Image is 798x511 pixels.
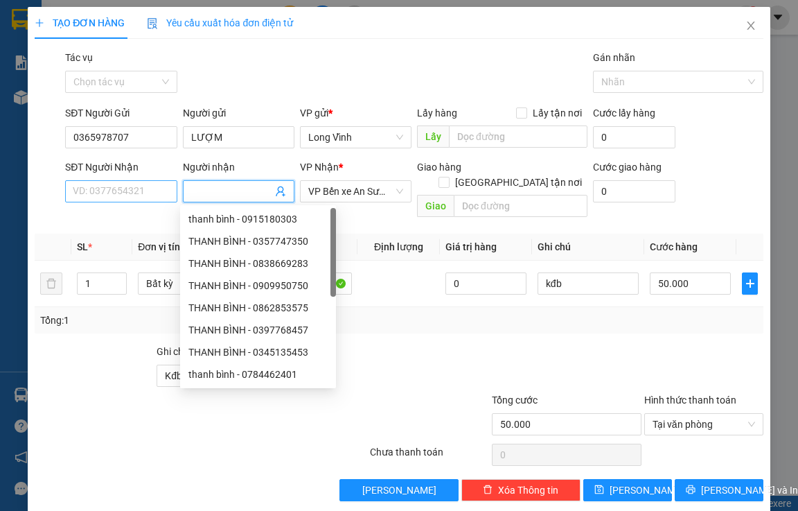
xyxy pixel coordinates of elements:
[593,162,662,173] label: Cước giao hàng
[188,300,328,315] div: THANH BÌNH - 0862853575
[417,195,454,217] span: Giao
[147,17,293,28] span: Yêu cầu xuất hóa đơn điện tử
[4,101,85,109] span: In ngày:
[498,483,558,498] span: Xóa Thông tin
[183,159,294,175] div: Người nhận
[180,208,336,230] div: thanh bình - 0915180303
[65,105,177,121] div: SĐT Người Gửi
[109,42,190,59] span: 01 Võ Văn Truyện, KP.1, Phường 2
[109,8,190,19] strong: ĐỒNG PHƯỚC
[5,8,66,69] img: logo
[180,319,336,341] div: THANH BÌNH - 0397768457
[362,483,436,498] span: [PERSON_NAME]
[4,89,144,98] span: [PERSON_NAME]:
[653,414,755,435] span: Tại văn phòng
[686,485,695,496] span: printer
[339,479,459,501] button: [PERSON_NAME]
[188,211,328,227] div: thanh bình - 0915180303
[188,367,328,382] div: thanh bình - 0784462401
[417,125,449,148] span: Lấy
[180,230,336,252] div: THANH BÌNH - 0357747350
[69,88,144,98] span: VPLV1410250004
[157,346,233,357] label: Ghi chú đơn hàng
[650,241,698,252] span: Cước hàng
[37,75,170,86] span: -----------------------------------------
[445,272,526,295] input: 0
[188,234,328,249] div: THANH BÌNH - 0357747350
[593,52,635,63] label: Gán nhãn
[300,105,411,121] div: VP gửi
[532,234,645,261] th: Ghi chú
[188,322,328,338] div: THANH BÌNH - 0397768457
[308,181,403,202] span: VP Bến xe An Sương
[40,272,62,295] button: delete
[461,479,580,501] button: deleteXóa Thông tin
[35,18,44,28] span: plus
[454,195,587,217] input: Dọc đường
[180,252,336,275] div: THANH BÌNH - 0838669283
[527,105,587,121] span: Lấy tận nơi
[65,52,93,63] label: Tác vụ
[731,7,770,46] button: Close
[449,125,587,148] input: Dọc đường
[109,22,186,40] span: Bến xe [GEOGRAPHIC_DATA]
[146,273,231,294] span: Bất kỳ
[593,180,675,202] input: Cước giao hàng
[492,395,538,406] span: Tổng cước
[593,107,655,119] label: Cước lấy hàng
[445,241,497,252] span: Giá trị hàng
[180,297,336,319] div: THANH BÌNH - 0862853575
[742,272,757,295] button: plus
[109,62,170,70] span: Hotline: 19001152
[644,395,736,406] label: Hình thức thanh toán
[583,479,672,501] button: save[PERSON_NAME]
[35,17,125,28] span: TẠO ĐƠN HÀNG
[308,127,403,148] span: Long Vĩnh
[180,341,336,363] div: THANH BÌNH - 0345135453
[593,126,675,148] input: Cước lấy hàng
[417,162,461,173] span: Giao hàng
[138,241,190,252] span: Đơn vị tính
[180,363,336,386] div: thanh bình - 0784462401
[188,278,328,293] div: THANH BÌNH - 0909950750
[701,483,798,498] span: [PERSON_NAME] và In
[77,241,88,252] span: SL
[188,345,328,360] div: THANH BÌNH - 0345135453
[610,483,684,498] span: [PERSON_NAME]
[40,313,309,328] div: Tổng: 1
[417,107,457,119] span: Lấy hàng
[180,275,336,297] div: THANH BÌNH - 0909950750
[594,485,604,496] span: save
[675,479,763,501] button: printer[PERSON_NAME] và In
[538,272,639,295] input: Ghi Chú
[743,278,756,289] span: plus
[374,241,423,252] span: Định lượng
[183,105,294,121] div: Người gửi
[483,485,493,496] span: delete
[147,18,158,29] img: icon
[157,365,276,387] input: Ghi chú đơn hàng
[745,20,756,31] span: close
[30,101,85,109] span: 12:20:14 [DATE]
[369,444,490,469] div: Chưa thanh toán
[65,159,177,175] div: SĐT Người Nhận
[188,256,328,271] div: THANH BÌNH - 0838669283
[300,162,339,173] span: VP Nhận
[450,175,587,190] span: [GEOGRAPHIC_DATA] tận nơi
[275,186,286,197] span: user-add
